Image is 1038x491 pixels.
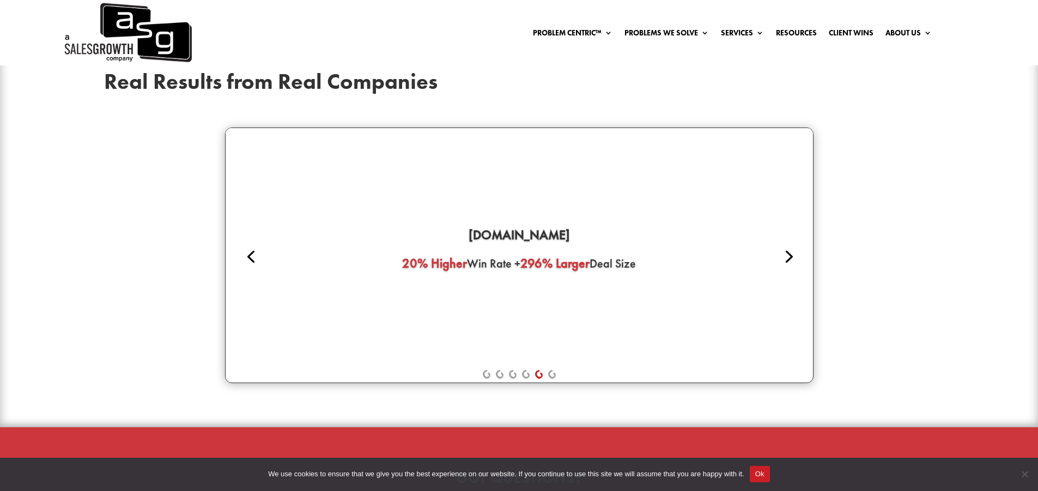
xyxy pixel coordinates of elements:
[721,29,764,41] a: Services
[302,254,736,272] div: Win Rate + Deal Size
[483,370,490,379] a: 1
[548,370,556,379] a: 6
[750,466,770,482] button: Ok
[520,254,590,271] span: 296% Larger
[1019,469,1030,480] span: No
[268,469,744,480] span: We use cookies to ensure that we give you the best experience on our website. If you continue to ...
[885,29,932,41] a: About Us
[533,29,612,41] a: Problem Centric™
[522,370,530,379] a: 4
[535,370,543,379] a: 5
[402,254,467,271] span: 20% Higher
[624,29,709,41] a: Problems We Solve
[509,370,517,379] a: 3
[104,71,934,98] h2: Real Results from Real Companies
[302,227,736,243] div: [DOMAIN_NAME]
[829,29,873,41] a: Client Wins
[776,29,817,41] a: Resources
[496,370,503,379] a: 2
